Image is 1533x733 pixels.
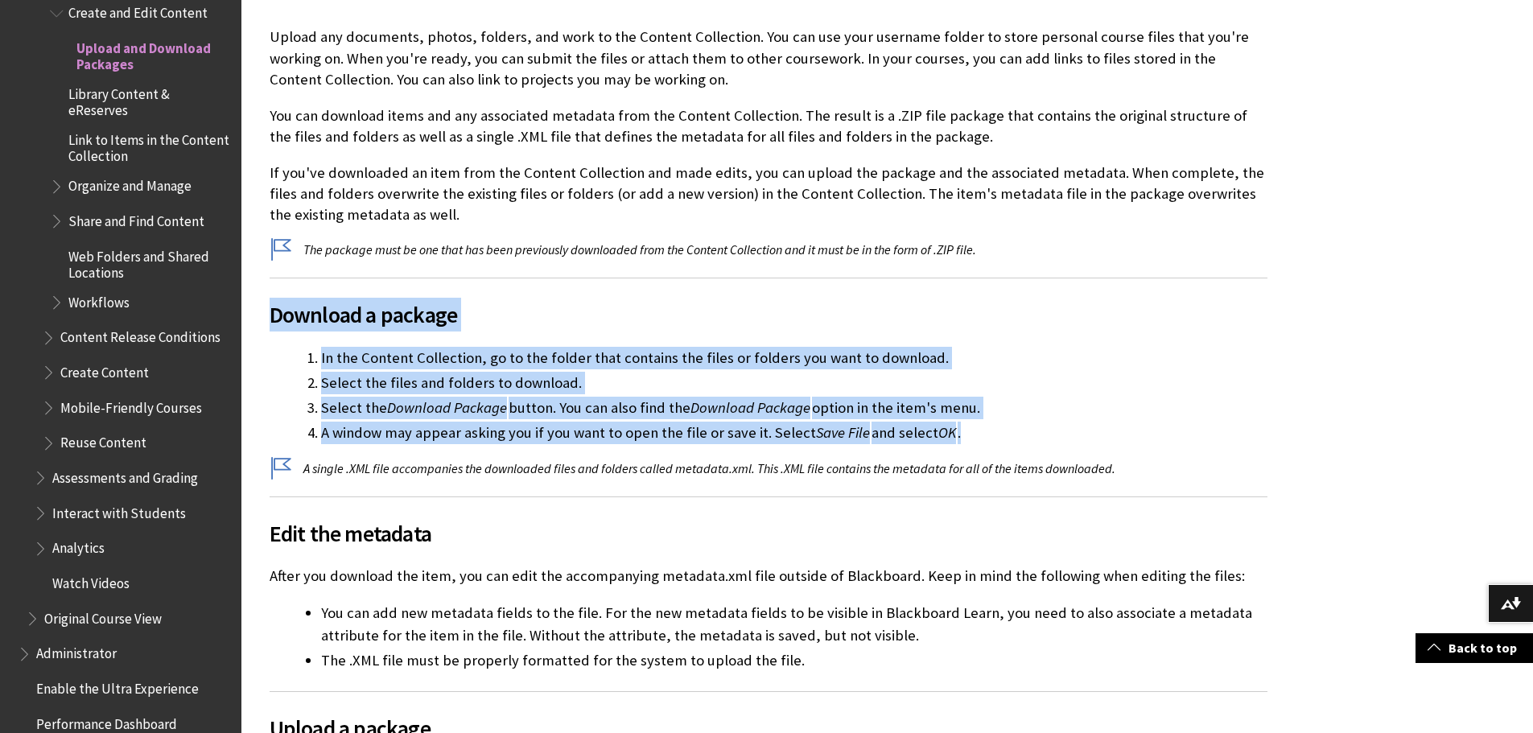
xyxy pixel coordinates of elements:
[321,649,1267,672] li: The .XML file must be properly formatted for the system to upload the file.
[52,535,105,557] span: Analytics
[36,675,199,697] span: Enable the Ultra Experience
[270,459,1267,477] p: A single .XML file accompanies the downloaded files and folders called metadata.xml. This .XML fi...
[60,324,220,346] span: Content Release Conditions
[60,394,202,416] span: Mobile-Friendly Courses
[68,173,192,195] span: Organize and Manage
[36,710,177,732] span: Performance Dashboard
[270,241,1267,258] p: The package must be one that has been previously downloaded from the Content Collection and it mu...
[690,398,810,417] span: Download Package
[68,289,130,311] span: Workflows
[321,347,1267,369] li: In the Content Collection, go to the folder that contains the files or folders you want to download.
[816,423,870,442] span: Save File
[938,423,956,442] span: OK
[60,430,146,451] span: Reuse Content
[270,105,1267,147] p: You can download items and any associated metadata from the Content Collection. The result is a ....
[44,605,162,627] span: Original Course View
[68,208,204,229] span: Share and Find Content
[36,640,117,662] span: Administrator
[270,298,1267,331] span: Download a package
[321,372,1267,394] li: Select the files and folders to download.
[60,359,149,381] span: Create Content
[68,243,230,281] span: Web Folders and Shared Locations
[52,464,198,486] span: Assessments and Grading
[270,517,1267,550] span: Edit the metadata
[68,80,230,118] span: Library Content & eReserves
[321,397,1267,419] li: Select the button. You can also find the option in the item's menu.
[76,35,230,72] span: Upload and Download Packages
[52,570,130,591] span: Watch Videos
[52,500,186,521] span: Interact with Students
[321,602,1267,647] li: You can add new metadata fields to the file. For the new metadata fields to be visible in Blackbo...
[270,163,1267,226] p: If you've downloaded an item from the Content Collection and made edits, you can upload the packa...
[387,398,507,417] span: Download Package
[270,27,1267,90] p: Upload any documents, photos, folders, and work to the Content Collection. You can use your usern...
[1416,633,1533,663] a: Back to top
[68,126,230,164] span: Link to Items in the Content Collection
[321,422,1267,444] li: A window may appear asking you if you want to open the file or save it. Select and select .
[270,566,1267,587] p: After you download the item, you can edit the accompanying metadata.xml file outside of Blackboar...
